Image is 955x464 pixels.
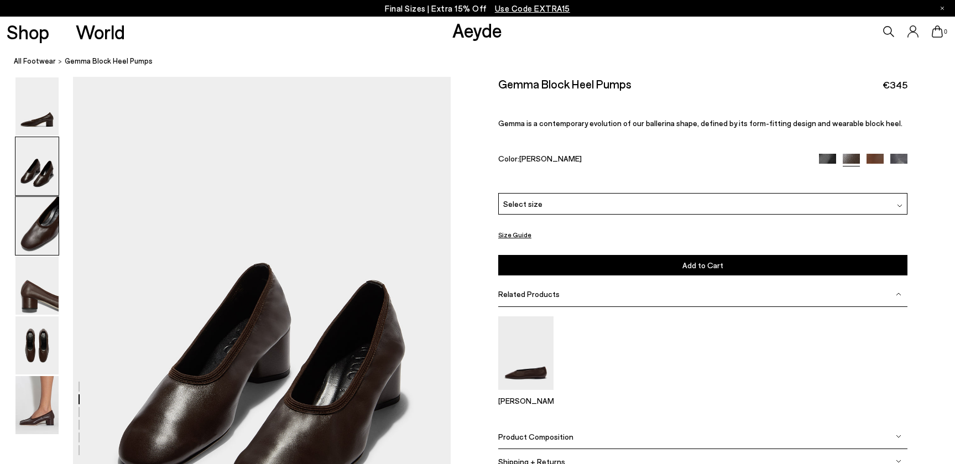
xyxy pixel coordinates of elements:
a: World [76,22,125,41]
img: svg%3E [896,434,901,439]
button: Add to Cart [498,255,907,275]
a: All Footwear [14,55,56,67]
span: Related Products [498,289,560,299]
img: svg%3E [896,291,901,297]
img: Gemma Block Heel Pumps - Image 4 [15,257,59,315]
img: Gemma Block Heel Pumps - Image 5 [15,316,59,374]
p: Gemma is a contemporary evolution of our ballerina shape, defined by its form-fitting design and ... [498,118,907,128]
span: Navigate to /collections/ss25-final-sizes [495,3,570,13]
span: €345 [883,78,907,92]
a: Kirsten Ballet Flats [PERSON_NAME] [498,382,554,405]
h2: Gemma Block Heel Pumps [498,77,632,91]
span: Product Composition [498,432,573,441]
img: Gemma Block Heel Pumps - Image 6 [15,376,59,434]
img: svg%3E [896,458,901,464]
img: Kirsten Ballet Flats [498,316,554,390]
img: Gemma Block Heel Pumps - Image 3 [15,197,59,255]
img: Gemma Block Heel Pumps - Image 2 [15,137,59,195]
div: Color: [498,154,806,166]
a: Aeyde [452,18,502,41]
a: 0 [932,25,943,38]
span: [PERSON_NAME] [519,154,582,163]
nav: breadcrumb [14,46,955,77]
p: Final Sizes | Extra 15% Off [385,2,570,15]
button: Size Guide [498,228,531,242]
span: Gemma Block Heel Pumps [65,55,153,67]
img: svg%3E [897,203,902,208]
a: Shop [7,22,49,41]
img: Gemma Block Heel Pumps - Image 1 [15,77,59,135]
span: Add to Cart [682,260,723,270]
span: Select size [503,198,542,210]
span: 0 [943,29,948,35]
p: [PERSON_NAME] [498,396,554,405]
